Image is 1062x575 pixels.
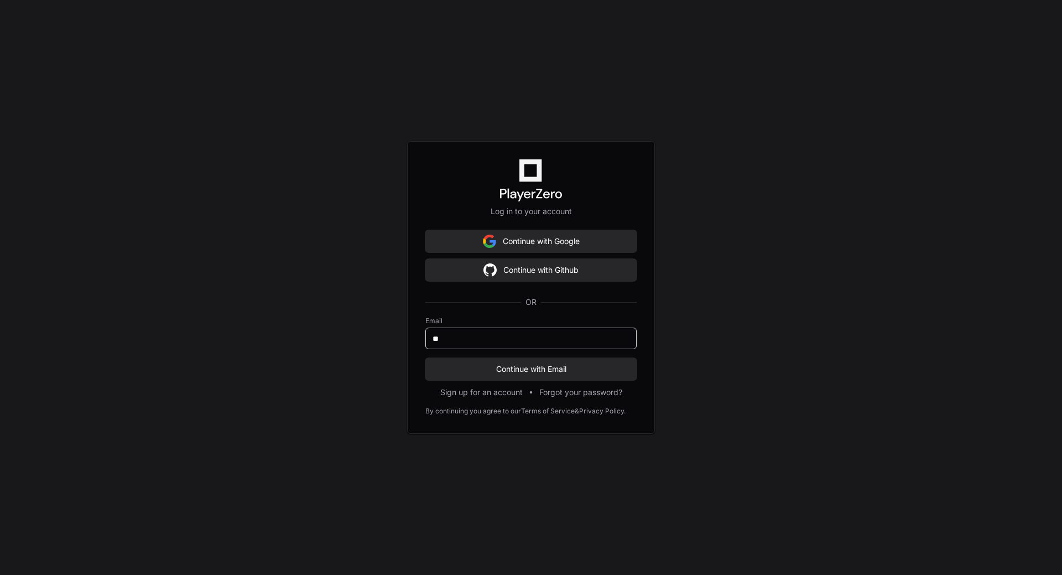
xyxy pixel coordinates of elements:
[521,407,575,416] a: Terms of Service
[521,297,541,308] span: OR
[425,230,637,252] button: Continue with Google
[440,387,523,398] button: Sign up for an account
[539,387,622,398] button: Forgot your password?
[425,358,637,380] button: Continue with Email
[425,364,637,375] span: Continue with Email
[425,317,637,325] label: Email
[483,230,496,252] img: Sign in with google
[483,259,497,281] img: Sign in with google
[425,259,637,281] button: Continue with Github
[425,407,521,416] div: By continuing you agree to our
[575,407,579,416] div: &
[579,407,626,416] a: Privacy Policy.
[425,206,637,217] p: Log in to your account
